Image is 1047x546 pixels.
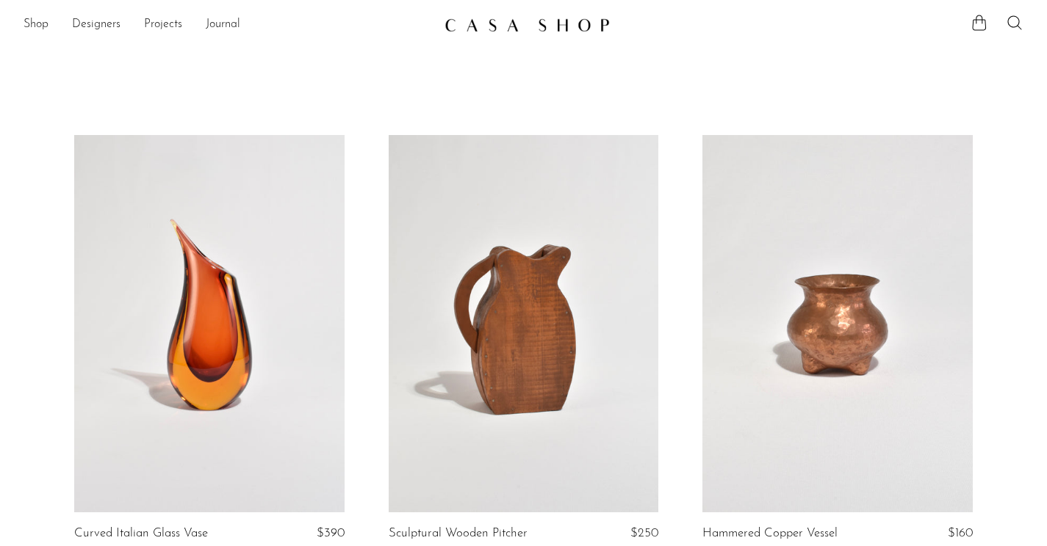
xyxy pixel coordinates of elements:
a: Designers [72,15,120,34]
a: Sculptural Wooden Pitcher [389,527,528,540]
span: $160 [948,527,973,539]
ul: NEW HEADER MENU [24,12,433,37]
a: Projects [144,15,182,34]
a: Curved Italian Glass Vase [74,527,208,540]
a: Shop [24,15,48,34]
a: Hammered Copper Vessel [702,527,838,540]
a: Journal [206,15,240,34]
span: $390 [317,527,345,539]
nav: Desktop navigation [24,12,433,37]
span: $250 [630,527,658,539]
